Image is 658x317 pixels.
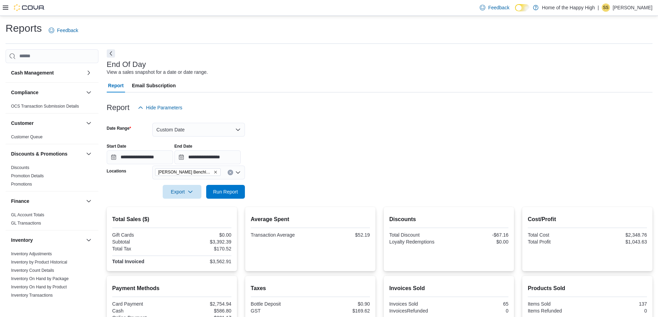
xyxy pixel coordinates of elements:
button: Clear input [228,170,233,175]
p: Home of the Happy High [542,3,595,12]
div: Total Tax [112,246,171,251]
button: Finance [85,197,93,205]
span: GL Account Totals [11,212,44,218]
a: Inventory Adjustments [11,251,52,256]
h2: Invoices Sold [389,284,508,293]
div: Total Cost [528,232,586,238]
div: $169.62 [312,308,370,314]
a: Promotions [11,182,32,187]
h3: End Of Day [107,60,146,69]
span: Promotion Details [11,173,44,179]
h2: Total Sales ($) [112,215,231,224]
button: Compliance [11,89,83,96]
h2: Cost/Profit [528,215,647,224]
span: Customer Queue [11,134,42,140]
div: Loyalty Redemptions [389,239,448,245]
button: Inventory [85,236,93,244]
span: SS [603,3,609,12]
input: Press the down key to open a popover containing a calendar. [174,150,241,164]
h3: Cash Management [11,69,54,76]
span: Feedback [488,4,509,11]
div: View a sales snapshot for a date or date range. [107,69,208,76]
button: Compliance [85,88,93,97]
div: 65 [450,301,508,307]
span: Report [108,79,124,92]
a: GL Account Totals [11,212,44,217]
div: $0.00 [173,232,231,238]
a: Inventory Count Details [11,268,54,273]
h3: Discounts & Promotions [11,150,67,157]
button: Cash Management [85,69,93,77]
a: GL Transactions [11,221,41,226]
h2: Average Spent [251,215,370,224]
h2: Taxes [251,284,370,293]
div: Customer [6,133,98,144]
a: Inventory Transactions [11,293,53,298]
div: Total Discount [389,232,448,238]
span: Inventory On Hand by Package [11,276,69,281]
span: Email Subscription [132,79,176,92]
button: Run Report [206,185,245,199]
strong: Total Invoiced [112,259,144,264]
div: Card Payment [112,301,171,307]
button: Next [107,49,115,58]
div: $2,754.94 [173,301,231,307]
span: Run Report [213,188,238,195]
div: 0 [450,308,508,314]
a: OCS Transaction Submission Details [11,104,79,109]
input: Dark Mode [515,4,530,11]
span: Discounts [11,165,29,170]
span: Hinton - Hinton Benchlands - Fire & Flower [155,168,221,176]
label: Locations [107,168,126,174]
p: | [598,3,599,12]
h3: Finance [11,198,29,205]
span: Hide Parameters [146,104,182,111]
span: Inventory On Hand by Product [11,284,67,290]
label: Start Date [107,143,126,149]
button: Export [163,185,201,199]
button: Customer [11,120,83,127]
span: Feedback [57,27,78,34]
input: Press the down key to open a popover containing a calendar. [107,150,173,164]
span: Inventory by Product Historical [11,259,67,265]
div: $3,392.39 [173,239,231,245]
label: End Date [174,143,192,149]
img: Cova [14,4,45,11]
div: Cash [112,308,171,314]
div: $0.00 [450,239,508,245]
div: -$67.16 [450,232,508,238]
div: Gift Cards [112,232,171,238]
button: Inventory [11,237,83,244]
span: Inventory Adjustments [11,251,52,257]
label: Date Range [107,126,131,131]
button: Customer [85,119,93,127]
div: Transaction Average [251,232,309,238]
div: Items Refunded [528,308,586,314]
div: GST [251,308,309,314]
h3: Compliance [11,89,38,96]
span: [PERSON_NAME] Benchlands - Fire & Flower [158,169,212,176]
p: [PERSON_NAME] [613,3,652,12]
span: Package Details [11,301,41,306]
button: Remove Hinton - Hinton Benchlands - Fire & Flower from selection in this group [213,170,218,174]
span: Export [167,185,197,199]
div: $3,562.91 [173,259,231,264]
div: Total Profit [528,239,586,245]
button: Custom Date [152,123,245,137]
div: $1,043.63 [589,239,647,245]
h2: Payment Methods [112,284,231,293]
h2: Products Sold [528,284,647,293]
div: Bottle Deposit [251,301,309,307]
a: Promotion Details [11,174,44,178]
h1: Reports [6,21,42,35]
a: Customer Queue [11,135,42,139]
button: Open list of options [235,170,241,175]
div: $0.90 [312,301,370,307]
h3: Inventory [11,237,33,244]
div: Compliance [6,102,98,113]
div: InvoicesRefunded [389,308,448,314]
button: Discounts & Promotions [11,150,83,157]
